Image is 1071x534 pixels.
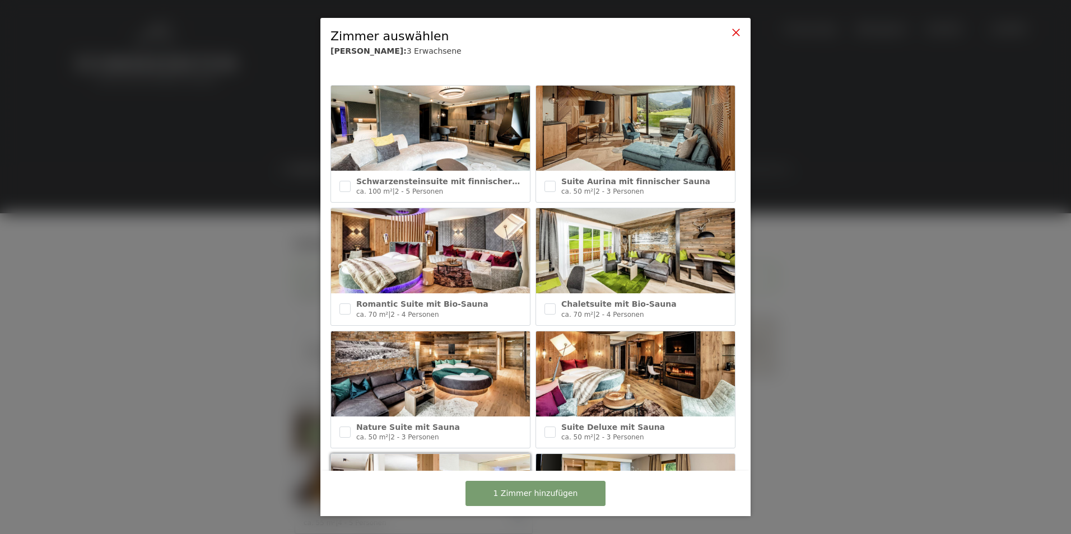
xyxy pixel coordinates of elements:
span: Suite Deluxe mit Sauna [561,423,665,432]
span: Suite Aurina mit finnischer Sauna [561,177,710,186]
img: Schwarzensteinsuite mit finnischer Sauna [331,86,530,171]
span: | [388,311,390,318]
span: Chaletsuite mit Bio-Sauna [561,299,677,308]
div: Zimmer auswählen [330,28,706,45]
span: ca. 70 m² [356,311,388,318]
img: Nature Suite mit Sauna [331,331,530,416]
span: ca. 50 m² [356,433,388,441]
button: 1 Zimmer hinzufügen [465,481,606,506]
span: | [393,188,395,195]
span: ca. 50 m² [561,188,593,195]
span: 1 Zimmer hinzufügen [493,488,578,499]
img: Suite Aurina mit finnischer Sauna [536,86,735,171]
img: Suite Deluxe mit Sauna [536,331,735,416]
span: 2 - 4 Personen [390,311,439,318]
span: ca. 50 m² [561,433,593,441]
span: Schwarzensteinsuite mit finnischer Sauna [356,177,542,186]
span: 2 - 3 Personen [390,433,439,441]
img: Romantic Suite mit Bio-Sauna [331,208,530,293]
span: 2 - 5 Personen [395,188,443,195]
span: ca. 100 m² [356,188,393,195]
span: Romantic Suite mit Bio-Sauna [356,299,488,308]
span: 2 - 3 Personen [595,433,644,441]
span: | [388,433,390,441]
span: | [593,188,595,195]
span: | [593,433,595,441]
span: 2 - 4 Personen [595,311,644,318]
span: ca. 70 m² [561,311,593,318]
span: 2 - 3 Personen [595,188,644,195]
span: 3 Erwachsene [407,46,462,55]
span: | [593,311,595,318]
span: Nature Suite mit Sauna [356,423,460,432]
img: Chaletsuite mit Bio-Sauna [536,208,735,293]
b: [PERSON_NAME]: [330,46,407,55]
